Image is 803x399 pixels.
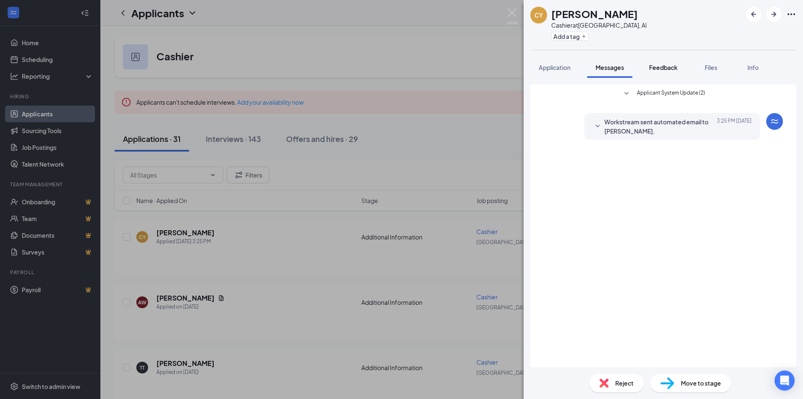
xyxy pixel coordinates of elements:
h1: [PERSON_NAME] [551,7,638,21]
span: Workstream sent automated email to [PERSON_NAME]. [604,117,714,136]
svg: SmallChevronDown [593,121,603,131]
svg: SmallChevronDown [621,89,632,99]
button: ArrowLeftNew [746,7,761,22]
button: ArrowRight [766,7,781,22]
span: Files [705,64,717,71]
div: CY [534,11,543,19]
span: Move to stage [681,378,721,388]
span: Info [747,64,759,71]
button: SmallChevronDownApplicant System Update (2) [621,89,705,99]
span: Messages [596,64,624,71]
div: Open Intercom Messenger [775,371,795,391]
svg: ArrowRight [769,9,779,19]
svg: Ellipses [786,9,796,19]
svg: WorkstreamLogo [770,116,780,126]
button: PlusAdd a tag [551,32,588,41]
svg: ArrowLeftNew [749,9,759,19]
svg: Plus [581,34,586,39]
div: Cashier at [GEOGRAPHIC_DATA], Al [551,21,647,29]
span: Application [539,64,570,71]
span: Feedback [649,64,678,71]
span: Applicant System Update (2) [637,89,705,99]
span: [DATE] 3:25 PM [717,117,752,136]
span: Reject [615,378,634,388]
